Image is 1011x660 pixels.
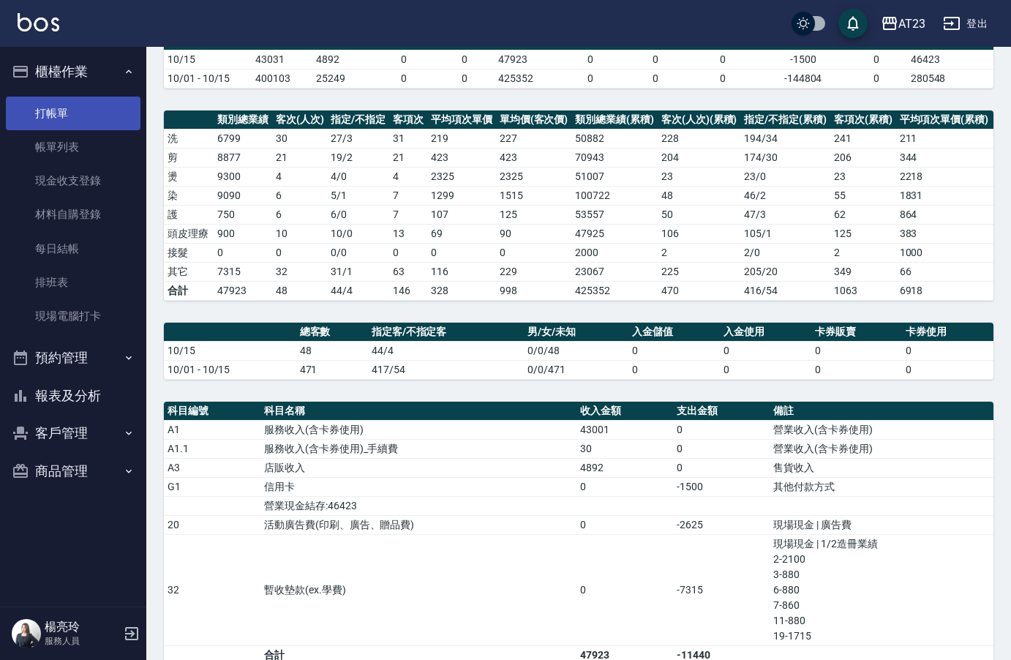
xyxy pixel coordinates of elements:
th: 男/女/未知 [524,323,628,342]
td: 53557 [571,205,658,224]
th: 卡券使用 [902,323,993,342]
th: 收入金額 [576,402,673,421]
td: 頭皮理療 [164,224,214,243]
td: 23067 [571,262,658,281]
td: 349 [830,262,896,281]
th: 支出金額 [673,402,770,421]
td: 0 / 0 [327,243,389,262]
td: 暫收墊款(ex.學費) [260,534,576,645]
td: 328 [427,281,496,300]
td: 10 / 0 [327,224,389,243]
td: 合計 [164,281,214,300]
td: 0 [673,458,770,477]
td: 0 [686,50,760,69]
td: 48 [296,341,368,360]
td: A3 [164,458,260,477]
td: 6918 [896,281,993,300]
td: -144804 [760,69,846,88]
td: 售貨收入 [770,458,993,477]
td: 4892 [576,458,673,477]
button: save [838,9,868,38]
td: 現場現金 | 廣告費 [770,515,993,534]
td: 43001 [576,420,673,439]
td: 219 [427,129,496,148]
td: 6 / 0 [327,205,389,224]
td: 2000 [571,243,658,262]
td: 營業現金結存:46423 [260,496,576,515]
td: 7 [389,205,427,224]
a: 現金收支登錄 [6,164,140,198]
td: 其他付款方式 [770,477,993,496]
td: 423 [496,148,572,167]
td: 10/15 [164,341,296,360]
td: 0 [811,360,903,379]
td: 229 [496,262,572,281]
td: 125 [496,205,572,224]
td: A1 [164,420,260,439]
td: 416/54 [740,281,830,300]
td: 4 [389,167,427,186]
td: 0 [389,243,427,262]
a: 排班表 [6,266,140,299]
p: 服務人員 [45,634,119,648]
img: Logo [18,13,59,31]
td: 998 [496,281,572,300]
td: 50882 [571,129,658,148]
td: 8877 [214,148,272,167]
td: 241 [830,129,896,148]
td: 0 [373,50,434,69]
td: 活動廣告費(印刷、廣告、贈品費) [260,515,576,534]
td: 46423 [907,50,993,69]
td: 營業收入(含卡券使用) [770,439,993,458]
td: 417/54 [368,360,524,379]
td: 23 / 0 [740,167,830,186]
th: 指定客/不指定客 [368,323,524,342]
td: 洗 [164,129,214,148]
td: -2625 [673,515,770,534]
td: 90 [496,224,572,243]
td: 47923 [495,50,555,69]
td: 0 [576,515,673,534]
td: 服務收入(含卡券使用)_手續費 [260,439,576,458]
td: 0 [720,360,811,379]
td: 7 [389,186,427,205]
td: 2 [658,243,741,262]
td: 425352 [495,69,555,88]
td: 106 [658,224,741,243]
button: 預約管理 [6,339,140,377]
td: 0 [272,243,328,262]
th: 客次(人次)(累積) [658,110,741,130]
td: 0 [846,69,907,88]
td: 0/0/48 [524,341,628,360]
button: AT23 [875,9,931,39]
td: 100722 [571,186,658,205]
td: 47925 [571,224,658,243]
td: 其它 [164,262,214,281]
h5: 楊亮玲 [45,620,119,634]
td: 0 [427,243,496,262]
td: 211 [896,129,993,148]
td: 4 / 0 [327,167,389,186]
td: 23 [658,167,741,186]
td: 服務收入(含卡券使用) [260,420,576,439]
td: 0 [720,341,811,360]
td: 0 [555,50,625,69]
td: 10/01 - 10/15 [164,69,252,88]
td: 9300 [214,167,272,186]
td: 現場現金 | 1/2造冊業績 2-2100 3-880 6-880 7-860 11-880 19-1715 [770,534,993,645]
td: A1.1 [164,439,260,458]
td: 21 [272,148,328,167]
td: 32 [164,534,260,645]
td: 0 [625,69,686,88]
td: 63 [389,262,427,281]
td: 0 [625,50,686,69]
td: 燙 [164,167,214,186]
td: 383 [896,224,993,243]
td: 19 / 2 [327,148,389,167]
td: 48 [272,281,328,300]
td: 0 [673,420,770,439]
a: 材料自購登錄 [6,198,140,231]
td: 1515 [496,186,572,205]
td: 0 [902,341,993,360]
td: 6 [272,186,328,205]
